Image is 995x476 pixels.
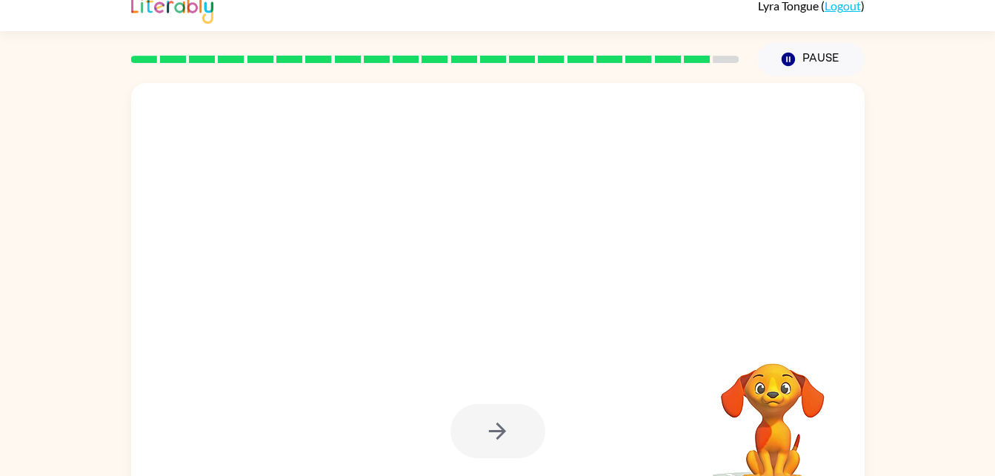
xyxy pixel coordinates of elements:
button: Pause [757,42,865,76]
